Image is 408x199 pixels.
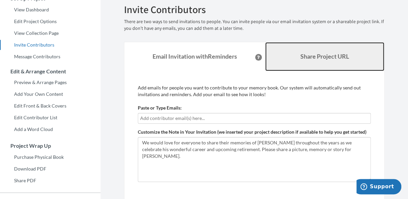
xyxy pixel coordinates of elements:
[300,53,349,60] b: Share Project URL
[153,53,237,60] strong: Email Invitation with Reminders
[138,84,371,98] p: Add emails for people you want to contribute to your memory book. Our system will automatically s...
[0,68,101,74] h3: Edit & Arrange Content
[124,4,385,15] h2: Invite Contributors
[140,115,368,122] input: Add contributor email(s) here...
[138,129,366,135] label: Customize the Note in Your Invitation (we inserted your project description if available to help ...
[138,105,182,111] label: Paste or Type Emails:
[0,143,101,149] h3: Project Wrap Up
[356,179,401,196] iframe: Opens a widget where you can chat to one of our agents
[138,137,371,182] textarea: We would love for everyone to share their memories of [PERSON_NAME] throughout the years as we ce...
[124,18,385,32] p: There are two ways to send invitations to people. You can invite people via our email invitation ...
